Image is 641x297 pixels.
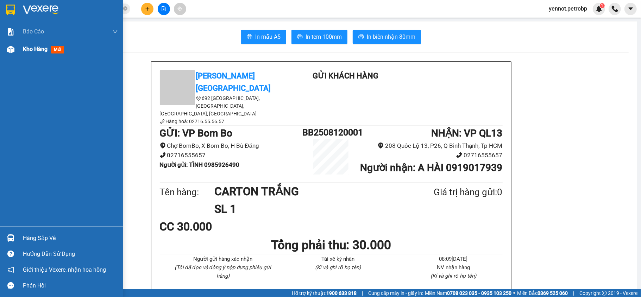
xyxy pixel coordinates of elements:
[241,30,286,44] button: printerIn mẫu A5
[141,3,153,15] button: plus
[23,27,44,36] span: Báo cáo
[196,71,271,93] b: [PERSON_NAME][GEOGRAPHIC_DATA]
[160,161,240,168] b: Người gửi : TÌNH 0985926490
[404,255,502,264] li: 08:09[DATE]
[161,6,166,11] span: file-add
[174,3,186,15] button: aim
[123,6,127,12] span: close-circle
[158,3,170,15] button: file-add
[6,7,17,14] span: Gửi:
[573,289,574,297] span: |
[174,255,272,264] li: Người gửi hàng xác nhận
[51,46,64,53] span: mới
[175,264,271,279] i: (Tôi đã đọc và đồng ý nộp dung phiếu gửi hàng)
[214,200,400,218] h1: SL 1
[112,29,118,34] span: down
[517,289,568,297] span: Miền Bắc
[160,235,503,255] h1: Tổng phải thu: 30.000
[358,34,364,40] span: printer
[160,143,166,148] span: environment
[543,4,593,13] span: yennot.petrobp
[160,118,287,125] li: Hàng hoá: 02716.55.56.57
[55,6,100,23] div: VP QL13
[368,289,423,297] span: Cung cấp máy in - giấy in:
[160,119,165,124] span: phone
[160,151,303,160] li: 02716555657
[431,127,502,139] b: NHẬN : VP QL13
[404,264,502,272] li: NV nhận hàng
[160,218,273,235] div: CC 30.000
[600,3,605,8] sup: 1
[360,141,503,151] li: 208 Quốc Lộ 13, P26, Q Bình Thạnh, Tp HCM
[247,34,252,40] span: printer
[7,234,14,242] img: warehouse-icon
[602,291,607,296] span: copyright
[6,23,50,31] div: TÌNH
[612,6,618,12] img: phone-icon
[7,282,14,289] span: message
[160,152,166,158] span: phone
[214,183,400,200] h1: CARTON TRẮNG
[360,151,503,160] li: 02716555657
[291,30,347,44] button: printerIn tem 100mm
[23,280,118,291] div: Phản hồi
[425,289,511,297] span: Miền Nam
[7,46,14,53] img: warehouse-icon
[289,255,387,264] li: Tài xế ký nhân
[23,249,118,259] div: Hướng dẫn sử dụng
[54,47,64,55] span: CC :
[628,6,634,12] span: caret-down
[400,185,502,200] div: Giá trị hàng gửi: 0
[624,3,637,15] button: caret-down
[306,32,342,41] span: In tem 100mm
[360,162,502,173] b: Người nhận : A HÀI 0919017939
[145,6,150,11] span: plus
[7,28,14,36] img: solution-icon
[297,34,303,40] span: printer
[302,126,359,139] h1: BB2508120001
[513,292,515,295] span: ⚪️
[601,3,603,8] span: 1
[378,143,384,148] span: environment
[54,45,100,55] div: 30.000
[7,266,14,273] span: notification
[362,289,363,297] span: |
[367,32,415,41] span: In biên nhận 80mm
[123,6,127,11] span: close-circle
[353,30,421,44] button: printerIn biên nhận 80mm
[326,290,357,296] strong: 1900 633 818
[196,96,201,101] span: environment
[160,127,233,139] b: GỬI : VP Bom Bo
[538,290,568,296] strong: 0369 525 060
[447,290,511,296] strong: 0708 023 035 - 0935 103 250
[431,273,476,279] i: (Kí và ghi rõ họ tên)
[6,6,50,23] div: VP Bom Bo
[315,264,361,271] i: (Kí và ghi rõ họ tên)
[160,94,287,118] li: 692 [GEOGRAPHIC_DATA], [GEOGRAPHIC_DATA], [GEOGRAPHIC_DATA], [GEOGRAPHIC_DATA]
[255,32,281,41] span: In mẫu A5
[55,7,72,14] span: Nhận:
[292,289,357,297] span: Hỗ trợ kỹ thuật:
[313,71,378,80] b: Gửi khách hàng
[23,233,118,244] div: Hàng sắp về
[23,46,48,52] span: Kho hàng
[596,6,602,12] img: icon-new-feature
[177,6,182,11] span: aim
[7,251,14,257] span: question-circle
[456,152,462,158] span: phone
[55,23,100,31] div: A HÀI
[23,265,106,274] span: Giới thiệu Vexere, nhận hoa hồng
[160,141,303,151] li: Chợ BomBo, X Bom Bo, H Bù Đăng
[160,185,215,200] div: Tên hàng:
[6,5,15,15] img: logo-vxr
